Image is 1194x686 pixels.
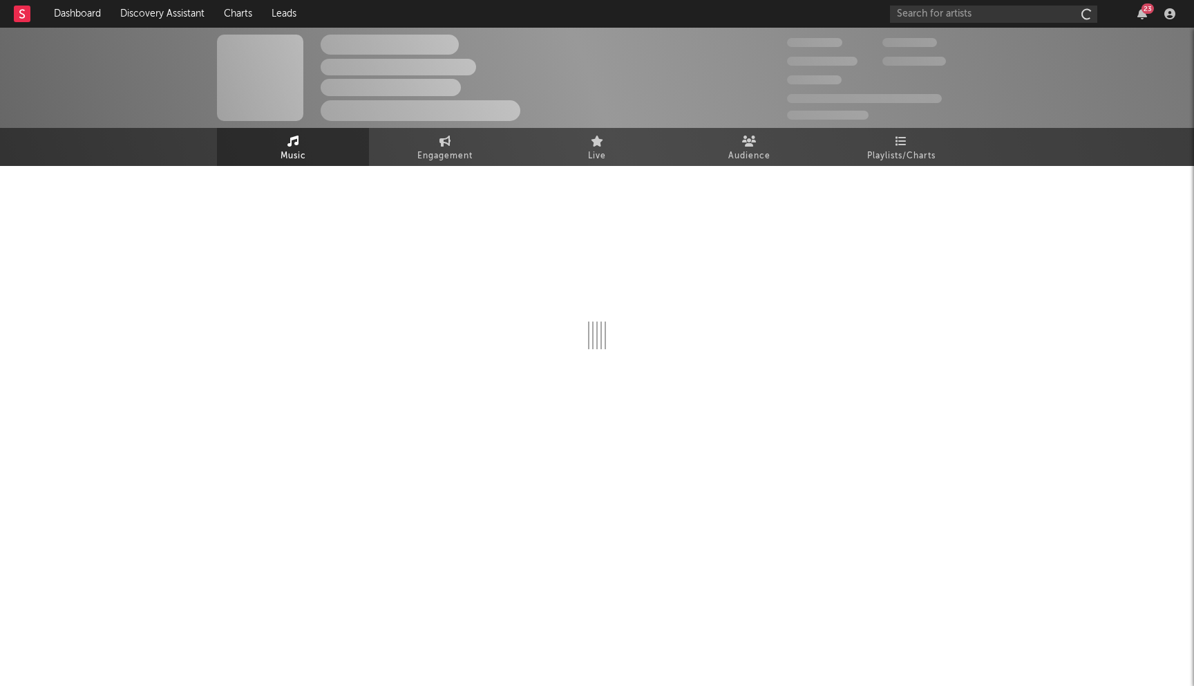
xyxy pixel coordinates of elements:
[521,128,673,166] a: Live
[588,148,606,165] span: Live
[867,148,936,165] span: Playlists/Charts
[673,128,825,166] a: Audience
[369,128,521,166] a: Engagement
[787,38,842,47] span: 300,000
[787,94,942,103] span: 50,000,000 Monthly Listeners
[417,148,473,165] span: Engagement
[1141,3,1154,14] div: 23
[787,75,842,84] span: 100,000
[728,148,770,165] span: Audience
[882,57,946,66] span: 1,000,000
[217,128,369,166] a: Music
[281,148,306,165] span: Music
[787,57,857,66] span: 50,000,000
[825,128,977,166] a: Playlists/Charts
[890,6,1097,23] input: Search for artists
[1137,8,1147,19] button: 23
[787,111,869,120] span: Jump Score: 85.0
[882,38,937,47] span: 100,000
